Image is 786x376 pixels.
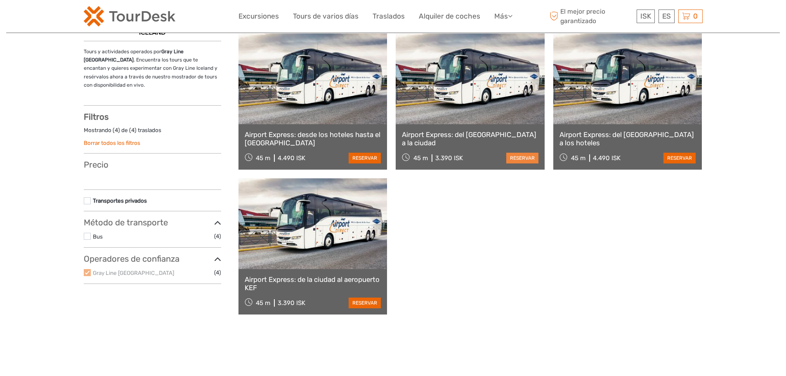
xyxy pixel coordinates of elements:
a: Traslados [373,10,405,22]
a: Borrar todos los filtros [84,140,140,146]
span: 0 [692,12,699,20]
a: Más [494,10,512,22]
button: Open LiveChat chat widget [95,13,105,23]
a: Transportes privados [93,197,147,204]
span: (4) [214,232,221,241]
h3: Método de transporte [84,218,221,227]
span: (4) [214,268,221,277]
p: Tours y actividades operados por . Encuentra los tours que te encantan y quieres experimentar con... [84,47,221,90]
label: 4 [131,126,135,134]
p: We're away right now. Please check back later! [12,14,93,21]
h3: Operadores de confianza [84,254,221,264]
span: El mejor precio garantizado [548,7,635,25]
div: 4.490 ISK [278,154,305,162]
a: Airport Express: de la ciudad al aeropuerto KEF [245,275,381,292]
span: 45 m [256,299,270,307]
span: 45 m [571,154,585,162]
a: Tours de varios días [293,10,359,22]
label: 4 [115,126,118,134]
a: reservar [663,153,696,163]
a: Gray Line [GEOGRAPHIC_DATA] [93,270,174,276]
a: Airport Express: desde los hoteles hasta el [GEOGRAPHIC_DATA] [245,130,381,147]
span: ISK [640,12,651,20]
strong: Gray Line [GEOGRAPHIC_DATA] [84,49,184,63]
a: reservar [506,153,538,163]
a: reservar [349,298,381,308]
div: 4.490 ISK [593,154,621,162]
a: Airport Express: del [GEOGRAPHIC_DATA] a los hoteles [559,130,696,147]
a: Excursiones [238,10,279,22]
a: reservar [349,153,381,163]
div: Mostrando ( ) de ( ) traslados [84,126,221,139]
span: 45 m [256,154,270,162]
div: ES [659,9,675,23]
a: Bus [93,233,103,240]
span: 45 m [413,154,428,162]
a: Alquiler de coches [419,10,480,22]
a: Airport Express: del [GEOGRAPHIC_DATA] a la ciudad [402,130,538,147]
strong: Filtros [84,112,109,122]
img: 120-15d4194f-c635-41b9-a512-a3cb382bfb57_logo_small.png [84,6,175,26]
h3: Precio [84,160,221,170]
div: 3.390 ISK [435,154,463,162]
div: 3.390 ISK [278,299,305,307]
